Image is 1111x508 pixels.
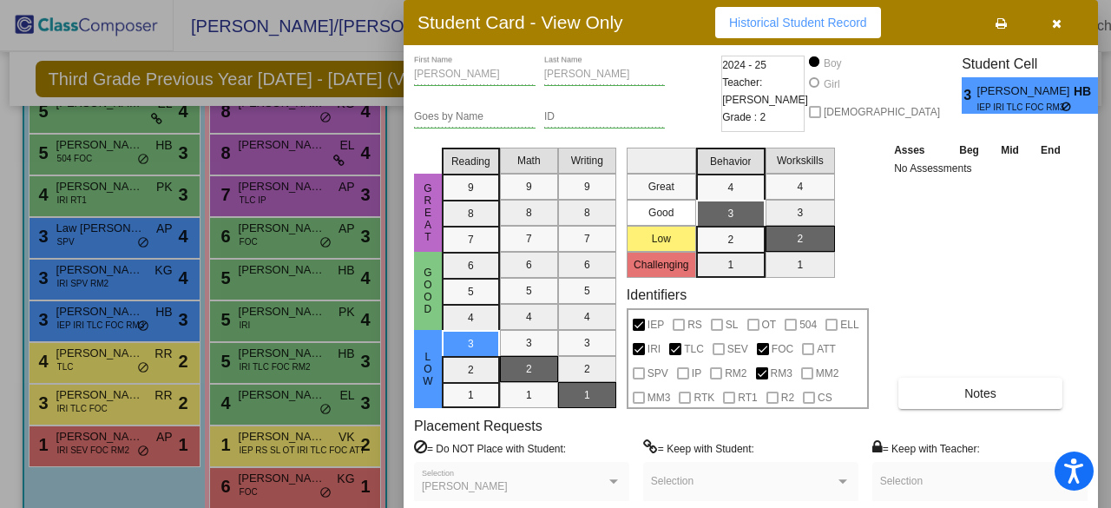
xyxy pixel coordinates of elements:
[687,314,702,335] span: RS
[823,76,840,92] div: Girl
[422,480,508,492] span: [PERSON_NAME]
[823,56,842,71] div: Boy
[726,314,739,335] span: SL
[414,418,542,434] label: Placement Requests
[990,141,1029,160] th: Mid
[964,386,996,400] span: Notes
[771,363,792,384] span: RM3
[648,387,671,408] span: MM3
[643,439,754,457] label: = Keep with Student:
[722,109,766,126] span: Grade : 2
[692,363,701,384] span: IP
[818,387,832,408] span: CS
[627,287,687,303] label: Identifiers
[414,439,566,457] label: = Do NOT Place with Student:
[738,387,757,408] span: RT1
[840,314,858,335] span: ELL
[977,101,1062,114] span: IEP IRI TLC FOC RM3
[817,339,836,360] span: ATT
[781,387,794,408] span: R2
[1074,82,1098,101] span: HB
[648,363,668,384] span: SPV
[962,85,976,106] span: 3
[684,339,704,360] span: TLC
[948,141,989,160] th: Beg
[890,141,948,160] th: Asses
[772,339,793,360] span: FOC
[727,339,748,360] span: SEV
[414,111,536,123] input: goes by name
[977,82,1074,101] span: [PERSON_NAME]
[816,363,839,384] span: MM2
[1029,141,1071,160] th: End
[725,363,746,384] span: RM2
[420,182,436,243] span: Great
[417,11,623,33] h3: Student Card - View Only
[420,267,436,315] span: Good
[890,160,1072,177] td: No Assessments
[799,314,817,335] span: 504
[898,378,1062,409] button: Notes
[824,102,940,122] span: [DEMOGRAPHIC_DATA]
[762,314,777,335] span: OT
[648,314,664,335] span: IEP
[715,7,881,38] button: Historical Student Record
[722,56,766,74] span: 2024 - 25
[420,351,436,387] span: Low
[729,16,867,30] span: Historical Student Record
[722,74,808,109] span: Teacher: [PERSON_NAME]
[694,387,714,408] span: RTK
[648,339,661,360] span: IRI
[872,439,980,457] label: = Keep with Teacher:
